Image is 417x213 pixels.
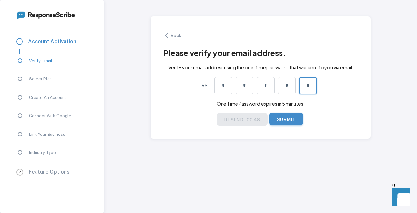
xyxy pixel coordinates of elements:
span: 1 [16,38,23,45]
p: Feature Options [29,168,70,176]
span: RS - [201,82,213,89]
p: Industry Type [29,150,56,156]
p: Account Activation [28,38,76,46]
button: Submit [269,113,303,125]
p: Verify Email [29,58,52,64]
iframe: Front Chat [386,184,414,212]
p: Connect With Google [29,113,71,119]
p: Link Your Business [29,132,65,138]
p: Create An Account [29,95,66,101]
span: 2 [16,169,23,176]
div: Verify your email address using the one-time password that was sent to you via email. [158,58,358,71]
div: One Time Password expires in 5 minutes. [158,94,358,107]
h1: Please verify your email address. [164,47,286,59]
img: ResponseScribe [16,10,75,20]
p: Select Plan [29,76,52,82]
button: Back [164,29,189,42]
